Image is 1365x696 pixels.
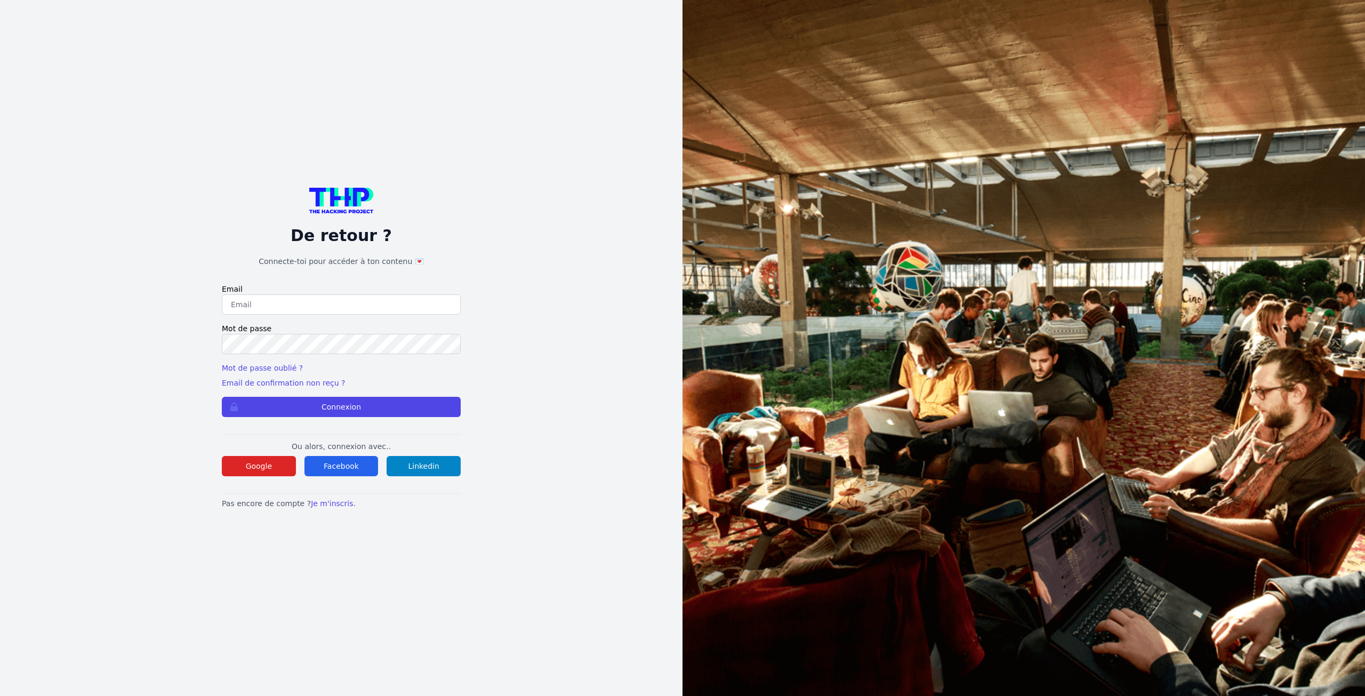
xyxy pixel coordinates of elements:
button: Google [222,456,296,476]
label: Mot de passe [222,323,461,334]
a: Je m'inscris. [311,499,356,508]
button: Connexion [222,397,461,417]
a: Email de confirmation non reçu ? [222,379,345,387]
p: Ou alors, connexion avec.. [222,441,461,452]
button: Linkedin [387,456,461,476]
a: Mot de passe oublié ? [222,364,303,372]
label: Email [222,284,461,294]
p: Pas encore de compte ? [222,498,461,509]
img: logo [309,188,373,213]
h1: Connecte-toi pour accéder à ton contenu 💌 [222,256,461,267]
input: Email [222,294,461,315]
button: Facebook [304,456,379,476]
p: De retour ? [222,226,461,245]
